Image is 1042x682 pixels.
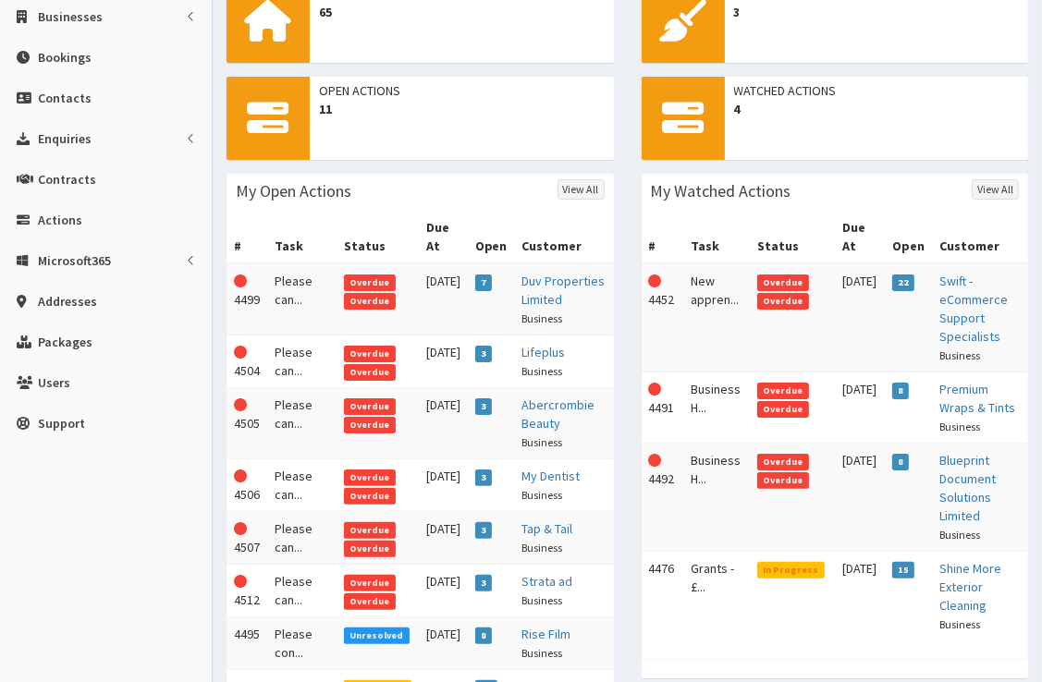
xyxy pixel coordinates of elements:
td: Please can... [267,388,337,459]
td: [DATE] [835,552,885,641]
span: Overdue [344,575,396,591]
span: 3 [475,398,493,415]
a: Lifeplus [522,344,566,360]
th: Open [885,211,932,263]
span: In Progress [757,562,825,578]
td: [DATE] [419,388,468,459]
span: Overdue [344,593,396,610]
span: Watched Actions [734,81,1020,100]
span: Open Actions [319,81,605,100]
span: Overdue [757,454,809,470]
span: 8 [892,383,910,399]
td: 4507 [227,512,267,565]
td: Please can... [267,263,337,335]
td: [DATE] [419,263,468,335]
i: This Action is overdue! [649,274,662,287]
span: Businesses [38,8,103,25]
td: Business H... [683,372,750,444]
span: 65 [319,3,605,21]
span: Overdue [344,364,396,381]
h3: My Open Actions [236,183,351,200]
td: 4452 [642,263,683,372]
td: 4492 [642,444,683,552]
a: View All [972,179,1019,200]
th: Status [337,211,419,263]
span: 3 [475,575,493,591]
td: 4504 [227,335,267,388]
th: Task [683,211,750,263]
td: Please can... [267,459,337,512]
span: Overdue [757,274,809,291]
td: Please can... [267,565,337,617]
span: Overdue [344,488,396,505]
td: 4505 [227,388,267,459]
small: Business [939,528,980,542]
span: 3 [734,3,1020,21]
span: 3 [475,522,493,539]
td: 4506 [227,459,267,512]
span: 3 [475,346,493,362]
small: Business [522,311,563,325]
span: Contracts [38,171,96,188]
span: 8 [475,627,493,644]
small: Business [522,488,563,502]
td: Grants - £... [683,552,750,641]
a: Rise Film [522,626,571,642]
td: [DATE] [835,444,885,552]
a: Tap & Tail [522,520,573,537]
i: This Action is overdue! [649,454,662,467]
small: Business [939,617,980,631]
small: Business [522,435,563,449]
th: Due At [419,211,468,263]
i: This Action is overdue! [234,522,247,535]
td: Please con... [267,617,337,670]
span: Overdue [344,417,396,433]
td: [DATE] [835,263,885,372]
a: My Dentist [522,468,581,484]
span: Overdue [344,274,396,291]
span: 7 [475,274,493,291]
td: [DATE] [419,459,468,512]
i: This Action is overdue! [234,575,247,588]
h3: My Watched Actions [651,183,791,200]
a: Duv Properties Limited [522,273,606,308]
span: Contacts [38,90,92,106]
td: Please can... [267,512,337,565]
span: Overdue [344,469,396,486]
span: Addresses [38,293,97,310]
span: Enquiries [38,130,92,147]
i: This Action is overdue! [234,346,247,359]
span: 3 [475,469,493,486]
a: Swift - eCommerce Support Specialists [939,273,1008,345]
i: This Action is overdue! [234,274,247,287]
a: Shine More Exterior Cleaning [939,560,1001,614]
td: New appren... [683,263,750,372]
th: # [642,211,683,263]
td: [DATE] [835,372,885,444]
small: Business [939,348,980,362]
small: Business [522,364,563,378]
span: Overdue [757,293,809,310]
td: 4512 [227,565,267,617]
th: Customer [515,211,619,263]
span: Bookings [38,49,92,66]
span: Overdue [757,401,809,418]
i: This Action is overdue! [234,469,247,482]
span: Overdue [344,541,396,557]
th: # [227,211,267,263]
span: Microsoft365 [38,252,111,269]
small: Business [522,593,563,607]
td: 4495 [227,617,267,670]
a: Premium Wraps & Tints [939,381,1015,416]
small: Business [939,420,980,433]
td: [DATE] [419,512,468,565]
td: 4491 [642,372,683,444]
span: Overdue [344,398,396,415]
span: Overdue [344,346,396,362]
td: Business H... [683,444,750,552]
a: View All [558,179,605,200]
small: Business [522,541,563,554]
span: 8 [892,454,910,470]
span: Unresolved [344,627,410,644]
span: Users [38,374,70,391]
